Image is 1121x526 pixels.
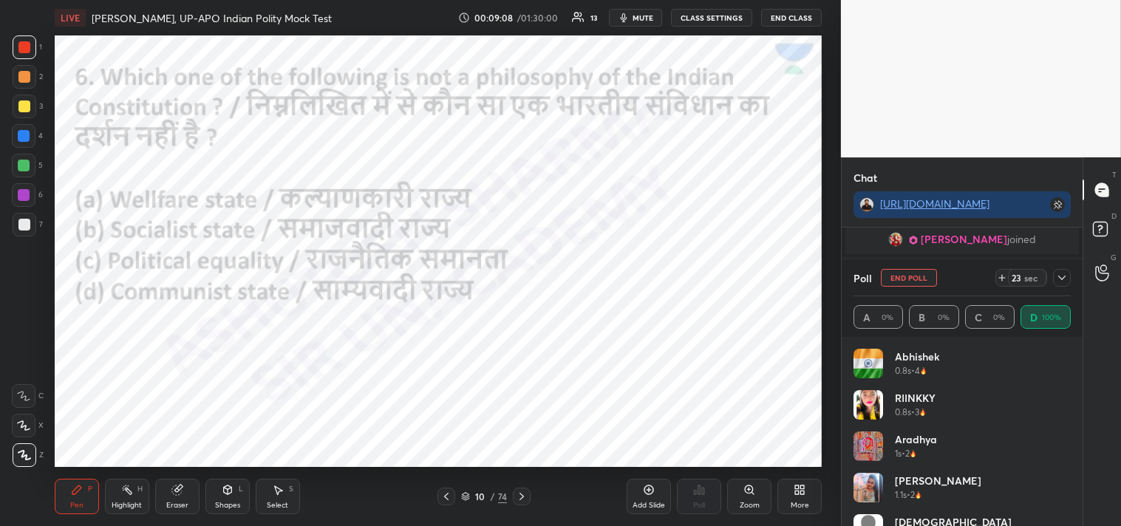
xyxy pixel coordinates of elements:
[909,236,918,245] img: Learner_Badge_pro_50a137713f.svg
[55,9,86,27] div: LIVE
[895,447,902,460] h5: 1s
[1111,252,1117,263] p: G
[895,406,911,419] h5: 0.8s
[761,9,822,27] button: End Class
[853,349,883,378] img: adaa671aad2243d884b1c1a939536142.jpg
[13,213,43,236] div: 7
[895,488,907,502] h5: 1.1s
[791,502,809,509] div: More
[853,349,1071,526] div: grid
[289,485,293,493] div: S
[853,473,883,502] img: 94bcd89bc7ca4e5a82e5345f6df80e34.jpg
[911,364,915,378] h5: •
[853,270,872,286] h4: Poll
[12,384,44,408] div: C
[905,447,910,460] h5: 2
[633,13,653,23] span: mute
[859,197,874,212] img: 50a2b7cafd4e47798829f34b8bc3a81a.jpg
[740,502,760,509] div: Zoom
[215,502,240,509] div: Shapes
[12,414,44,437] div: X
[1007,233,1036,245] span: joined
[166,502,188,509] div: Eraser
[473,492,488,501] div: 10
[239,485,243,493] div: L
[1112,169,1117,180] p: T
[895,349,939,364] h4: Abhishek
[895,431,937,447] h4: Aradhya
[112,502,142,509] div: Highlight
[12,154,43,177] div: 5
[910,450,916,457] img: streak-poll-icon.44701ccd.svg
[911,406,915,419] h5: •
[13,35,42,59] div: 1
[13,95,43,118] div: 3
[92,11,332,25] h4: [PERSON_NAME], UP-APO Indian Polity Mock Test
[498,490,507,503] div: 74
[881,269,937,287] button: End Poll
[907,488,910,502] h5: •
[920,367,927,375] img: streak-poll-icon.44701ccd.svg
[895,390,936,406] h4: RIINKKY
[915,491,921,499] img: streak-poll-icon.44701ccd.svg
[921,233,1007,245] span: [PERSON_NAME]
[491,492,495,501] div: /
[895,473,981,488] h4: [PERSON_NAME]
[895,364,911,378] h5: 0.8s
[919,409,926,416] img: streak-poll-icon.44701ccd.svg
[1111,211,1117,222] p: D
[137,485,143,493] div: H
[267,502,288,509] div: Select
[1022,272,1040,284] div: sec
[12,183,43,207] div: 6
[1010,272,1022,284] div: 23
[853,431,883,461] img: b690b62172c5480f882f6525b11b7e75.jpg
[590,14,597,21] div: 13
[902,447,905,460] h5: •
[915,406,919,419] h5: 3
[88,485,92,493] div: P
[910,488,915,502] h5: 2
[842,228,1083,414] div: grid
[842,158,889,197] p: Chat
[609,9,662,27] button: mute
[633,502,665,509] div: Add Slide
[70,502,84,509] div: Pen
[888,232,903,247] img: f31e1aa4ff974205b526b2fbf7890e4c.jpg
[13,65,43,89] div: 2
[13,443,44,467] div: Z
[880,197,989,211] a: [URL][DOMAIN_NAME]
[915,364,920,378] h5: 4
[671,9,752,27] button: CLASS SETTINGS
[853,390,883,420] img: eb4ca87139434c85b1dc62b28c89ec46.jpg
[12,124,43,148] div: 4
